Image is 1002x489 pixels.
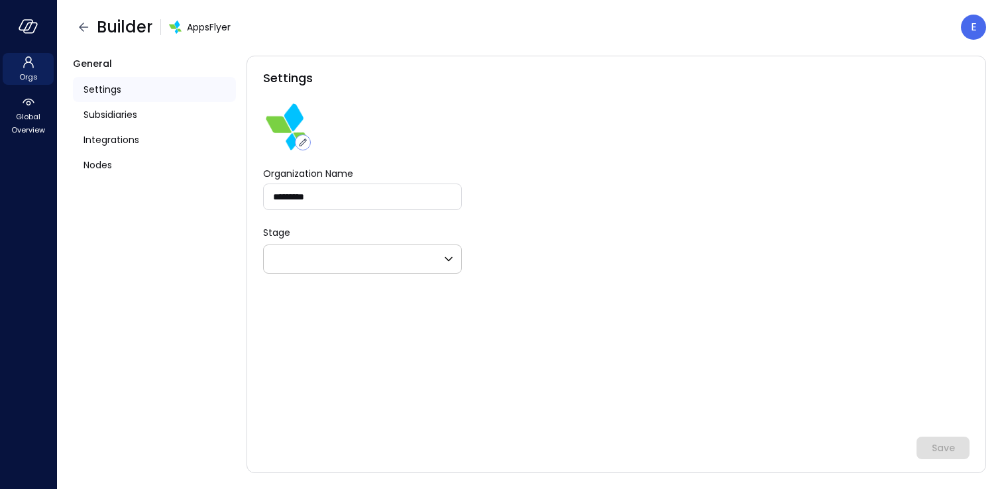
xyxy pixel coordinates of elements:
[187,20,231,34] span: AppsFlyer
[265,103,309,150] img: zbmm8o9awxf8yv3ehdzf
[83,158,112,172] span: Nodes
[83,82,121,97] span: Settings
[73,152,236,178] a: Nodes
[19,70,38,83] span: Orgs
[3,93,54,138] div: Global Overview
[961,15,986,40] div: Eleanor Yehudai
[73,127,236,152] a: Integrations
[263,166,462,181] label: Organization Name
[73,77,236,102] a: Settings
[83,133,139,147] span: Integrations
[97,17,152,38] span: Builder
[8,110,48,136] span: Global Overview
[83,107,137,122] span: Subsidiaries
[263,226,970,239] p: Stage
[263,70,313,87] span: Settings
[73,102,236,127] a: Subsidiaries
[73,57,112,70] span: General
[971,19,977,35] p: E
[169,21,182,34] img: zbmm8o9awxf8yv3ehdzf
[3,53,54,85] div: Orgs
